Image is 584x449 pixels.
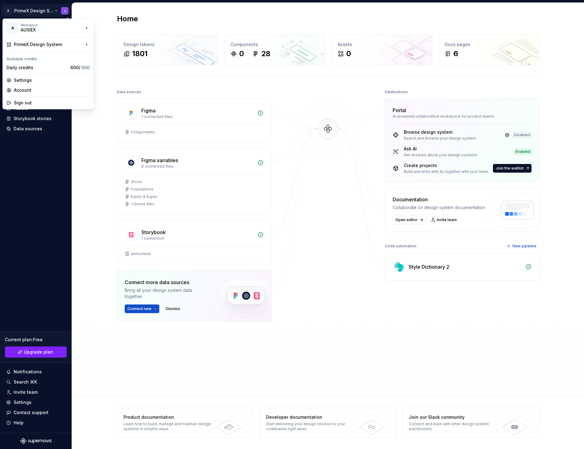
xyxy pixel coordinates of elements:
[4,53,92,63] div: Available credits
[14,41,84,48] div: PrimeX Design System
[14,77,90,83] div: Settings
[21,23,84,27] div: Workspace
[6,65,68,71] div: Daily credits
[7,23,18,34] div: A
[14,87,90,93] div: Account
[70,65,90,70] span: 600 /
[21,27,73,33] div: AUSIEX
[81,65,90,70] span: 600
[14,100,90,106] div: Sign out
